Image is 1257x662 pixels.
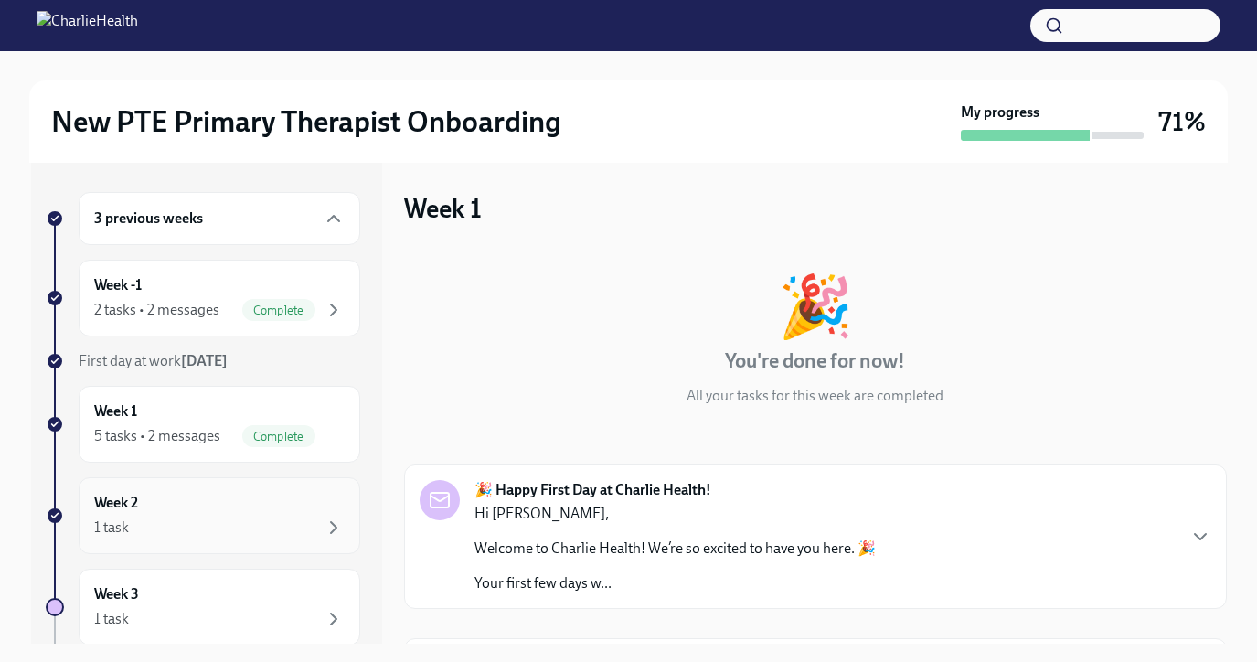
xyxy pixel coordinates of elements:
[474,573,876,593] p: Your first few days w...
[46,386,360,463] a: Week 15 tasks • 2 messagesComplete
[687,386,943,406] p: All your tasks for this week are completed
[1158,105,1206,138] h3: 71%
[181,352,228,369] strong: [DATE]
[79,192,360,245] div: 3 previous weeks
[94,300,219,320] div: 2 tasks • 2 messages
[51,103,561,140] h2: New PTE Primary Therapist Onboarding
[94,208,203,229] h6: 3 previous weeks
[94,584,139,604] h6: Week 3
[474,480,711,500] strong: 🎉 Happy First Day at Charlie Health!
[94,518,129,538] div: 1 task
[46,569,360,646] a: Week 31 task
[961,102,1039,123] strong: My progress
[725,347,905,375] h4: You're done for now!
[94,401,137,422] h6: Week 1
[474,539,876,559] p: Welcome to Charlie Health! We’re so excited to have you here. 🎉
[404,192,482,225] h3: Week 1
[94,493,138,513] h6: Week 2
[474,504,876,524] p: Hi [PERSON_NAME],
[37,11,138,40] img: CharlieHealth
[94,426,220,446] div: 5 tasks • 2 messages
[778,276,853,336] div: 🎉
[94,609,129,629] div: 1 task
[79,352,228,369] span: First day at work
[46,260,360,336] a: Week -12 tasks • 2 messagesComplete
[94,275,142,295] h6: Week -1
[46,351,360,371] a: First day at work[DATE]
[46,477,360,554] a: Week 21 task
[242,430,315,443] span: Complete
[242,304,315,317] span: Complete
